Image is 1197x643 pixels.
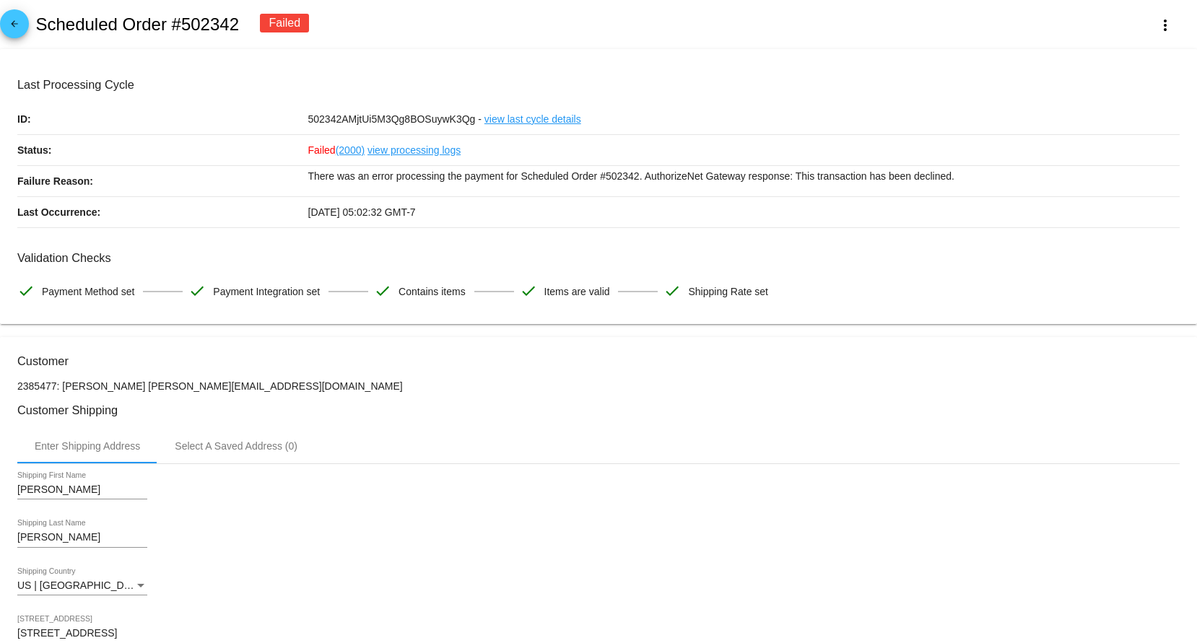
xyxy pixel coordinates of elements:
[17,104,308,134] p: ID:
[260,14,309,32] div: Failed
[367,135,461,165] a: view processing logs
[308,206,416,218] span: [DATE] 05:02:32 GMT-7
[6,19,23,36] mat-icon: arrow_back
[17,251,1180,265] h3: Validation Checks
[308,144,365,156] span: Failed
[42,276,134,307] span: Payment Method set
[544,276,610,307] span: Items are valid
[17,580,147,592] mat-select: Shipping Country
[17,579,145,591] span: US | [GEOGRAPHIC_DATA]
[213,276,320,307] span: Payment Integration set
[17,282,35,299] mat-icon: check
[17,354,1180,368] h3: Customer
[17,197,308,227] p: Last Occurrence:
[484,104,581,134] a: view last cycle details
[17,403,1180,417] h3: Customer Shipping
[188,282,206,299] mat-icon: check
[336,135,365,165] a: (2000)
[399,276,466,307] span: Contains items
[1157,17,1174,34] mat-icon: more_vert
[308,166,1180,186] p: There was an error processing the payment for Scheduled Order #502342. AuthorizeNet Gateway respo...
[17,532,147,543] input: Shipping Last Name
[17,380,1180,392] p: 2385477: [PERSON_NAME] [PERSON_NAME][EMAIL_ADDRESS][DOMAIN_NAME]
[308,113,482,125] span: 502342AMjtUi5M3Qg8BOSuywK3Qg -
[17,484,147,496] input: Shipping First Name
[663,282,681,299] mat-icon: check
[35,440,140,452] div: Enter Shipping Address
[520,282,537,299] mat-icon: check
[17,135,308,165] p: Status:
[35,14,239,35] h2: Scheduled Order #502342
[17,166,308,196] p: Failure Reason:
[374,282,391,299] mat-icon: check
[17,78,1180,92] h3: Last Processing Cycle
[688,276,768,307] span: Shipping Rate set
[17,628,1180,639] input: Shipping Street 1
[175,440,297,452] div: Select A Saved Address (0)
